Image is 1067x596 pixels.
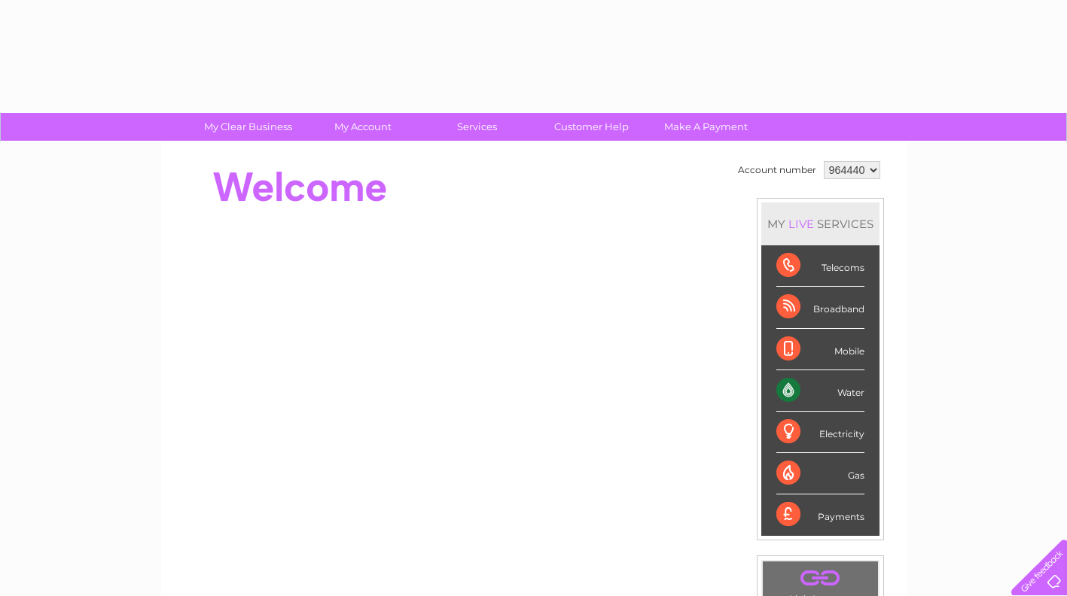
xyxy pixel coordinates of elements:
td: Account number [734,157,820,183]
div: LIVE [785,217,817,231]
div: Telecoms [776,245,864,287]
div: Payments [776,494,864,535]
a: My Account [300,113,425,141]
div: Mobile [776,329,864,370]
a: Customer Help [529,113,654,141]
div: Water [776,370,864,412]
a: . [767,565,874,591]
div: Electricity [776,412,864,453]
a: Services [415,113,539,141]
a: My Clear Business [186,113,310,141]
div: Gas [776,453,864,494]
div: MY SERVICES [761,202,880,245]
div: Broadband [776,287,864,328]
a: Make A Payment [644,113,768,141]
